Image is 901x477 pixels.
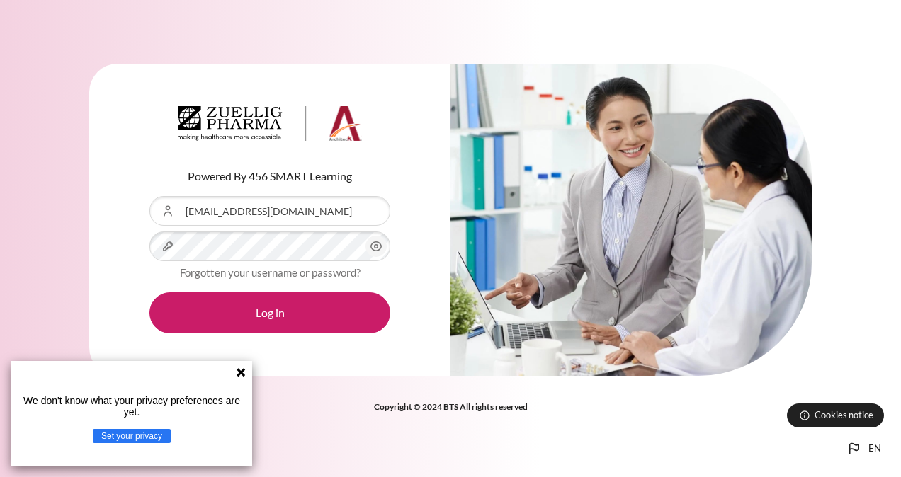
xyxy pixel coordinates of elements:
a: Architeck [178,106,362,147]
button: Set your privacy [93,429,171,443]
button: Languages [840,435,887,463]
span: Cookies notice [815,408,873,422]
p: We don't know what your privacy preferences are yet. [17,395,246,418]
p: Powered By 456 SMART Learning [149,168,390,185]
img: Architeck [178,106,362,142]
strong: Copyright © 2024 BTS All rights reserved [374,401,528,412]
a: Forgotten your username or password? [180,266,361,279]
button: Cookies notice [787,403,884,427]
input: Username or Email Address [149,196,390,226]
span: en [868,442,881,456]
button: Log in [149,292,390,333]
